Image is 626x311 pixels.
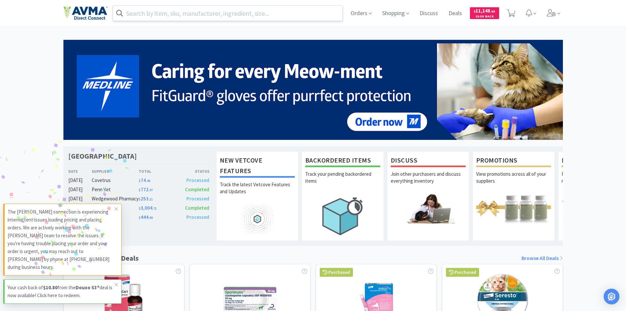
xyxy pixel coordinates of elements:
[476,155,551,167] h1: Promotions
[63,40,563,140] img: 5b85490d2c9a43ef9873369d65f5cc4c_481.png
[302,151,384,241] a: Backordered ItemsTrack your pending backordered items
[68,186,92,194] div: [DATE]
[391,155,466,167] h1: Discuss
[149,216,153,220] span: . 80
[185,205,209,211] span: Completed
[139,195,153,202] span: 253
[8,208,115,271] p: The [PERSON_NAME] connection is experiencing intermittent issues loading pricing and placing orde...
[474,15,495,19] span: Cash Back
[76,284,100,291] strong: Douxo S3®
[186,214,209,220] span: Processed
[139,206,141,211] span: $
[474,8,495,14] span: 11,148
[68,176,210,184] a: [DATE]Covetrus$74.40Processed
[68,186,210,194] a: [DATE]Penn Vet$772.07Completed
[490,9,495,13] span: . 85
[92,176,139,184] div: Covetrus
[63,6,107,20] img: e4e33dab9f054f5782a47901c742baa9_102.png
[476,194,551,223] img: hero_promotions.png
[522,254,563,263] a: Browse All Deals
[92,186,139,194] div: Penn Vet
[152,206,157,211] span: . 71
[92,168,139,174] div: Supplier
[149,197,153,201] span: . 11
[604,289,619,304] div: Open Intercom Messenger
[473,151,555,241] a: PromotionsView promotions across all of your suppliers
[68,151,137,161] h1: [GEOGRAPHIC_DATA]
[474,9,475,13] span: $
[139,179,141,183] span: $
[220,204,295,234] img: hero_feature_roadmap.png
[185,186,209,193] span: Completed
[387,151,469,241] a: DiscussJoin other purchasers and discuss everything inventory
[139,197,141,201] span: $
[149,188,153,192] span: . 07
[139,168,174,174] div: Total
[139,188,141,192] span: $
[68,204,210,212] a: [DATE]Covetrus$3,004.71Completed
[305,194,380,239] img: hero_backorders.png
[68,176,92,184] div: [DATE]
[305,170,380,194] p: Track your pending backordered items
[174,168,210,174] div: Status
[139,186,153,193] span: 772
[43,284,58,291] strong: $10.80
[216,151,298,241] a: New Vetcove FeaturesTrack the latest Vetcove Features and Updates
[139,205,157,211] span: 3,004
[113,6,343,21] input: Search by item, sku, manufacturer, ingredient, size...
[139,216,141,220] span: $
[92,195,139,203] div: Wedgewood Pharmacy
[305,155,380,167] h1: Backordered Items
[220,181,295,204] p: Track the latest Vetcove Features and Updates
[186,177,209,183] span: Processed
[8,284,115,299] p: Your cash back of from the deal is now available! Click here to redeem.
[220,155,295,178] h1: New Vetcove Features
[470,4,499,22] a: $11,148.85Cash Back
[417,11,441,16] a: Discuss
[146,179,150,183] span: . 40
[476,170,551,194] p: View promotions across all of your suppliers
[186,195,209,202] span: Processed
[68,213,210,221] a: [DATE]Zoetis$444.80Processed
[391,170,466,194] p: Join other purchasers and discuss everything inventory
[68,195,92,203] div: [DATE]
[139,214,153,220] span: 444
[446,11,465,16] a: Deals
[68,168,92,174] div: Date
[68,195,210,203] a: [DATE]Wedgewood Pharmacy$253.11Processed
[139,177,150,183] span: 74
[391,194,466,223] img: hero_discuss.png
